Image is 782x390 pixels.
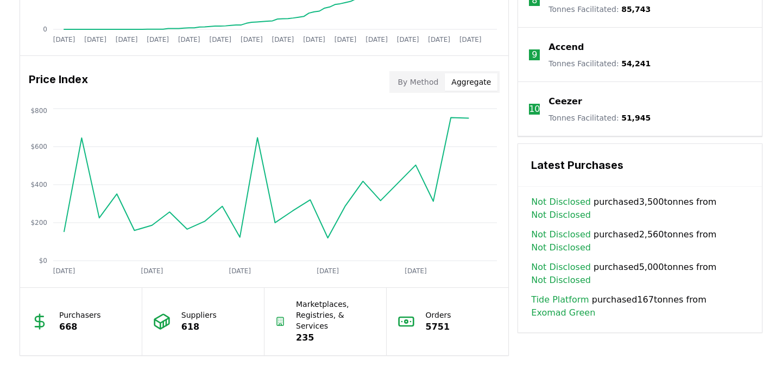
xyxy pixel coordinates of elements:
a: Ceezer [548,95,582,108]
tspan: [DATE] [428,36,450,43]
p: Tonnes Facilitated : [548,58,651,69]
a: Not Disclosed [531,196,591,209]
span: purchased 167 tonnes from [531,293,749,319]
tspan: [DATE] [317,267,339,275]
p: 235 [296,331,375,344]
tspan: [DATE] [84,36,106,43]
p: Suppliers [181,310,217,320]
tspan: [DATE] [272,36,294,43]
p: Orders [426,310,451,320]
tspan: $600 [30,143,47,150]
a: Not Disclosed [531,209,591,222]
tspan: $200 [30,219,47,227]
p: 668 [59,320,101,334]
span: purchased 3,500 tonnes from [531,196,749,222]
a: Accend [548,41,584,54]
tspan: [DATE] [147,36,169,43]
p: 5751 [426,320,451,334]
a: Not Disclosed [531,274,591,287]
span: 54,241 [621,59,651,68]
p: Purchasers [59,310,101,320]
a: Not Disclosed [531,241,591,254]
button: Aggregate [445,73,497,91]
span: purchased 2,560 tonnes from [531,228,749,254]
p: 9 [532,48,537,61]
tspan: [DATE] [397,36,419,43]
p: 618 [181,320,217,334]
tspan: $400 [30,181,47,188]
tspan: [DATE] [141,267,163,275]
a: Not Disclosed [531,261,591,274]
tspan: $800 [30,107,47,115]
tspan: [DATE] [209,36,231,43]
h3: Latest Purchases [531,157,749,173]
span: 85,743 [621,5,651,14]
span: 51,945 [621,114,651,122]
h3: Price Index [29,71,88,93]
a: Not Disclosed [531,228,591,241]
tspan: [DATE] [303,36,325,43]
tspan: [DATE] [365,36,388,43]
tspan: [DATE] [53,36,75,43]
tspan: [DATE] [241,36,263,43]
p: Tonnes Facilitated : [548,112,651,123]
tspan: [DATE] [459,36,482,43]
tspan: [DATE] [405,267,427,275]
a: Tide Platform [531,293,589,306]
p: 10 [529,103,540,116]
p: Tonnes Facilitated : [548,4,651,15]
span: purchased 5,000 tonnes from [531,261,749,287]
p: Marketplaces, Registries, & Services [296,299,375,331]
tspan: [DATE] [116,36,138,43]
tspan: [DATE] [335,36,357,43]
tspan: 0 [43,26,47,33]
tspan: [DATE] [178,36,200,43]
a: Exomad Green [531,306,595,319]
button: By Method [392,73,445,91]
tspan: [DATE] [229,267,251,275]
tspan: [DATE] [53,267,75,275]
tspan: $0 [39,257,47,265]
